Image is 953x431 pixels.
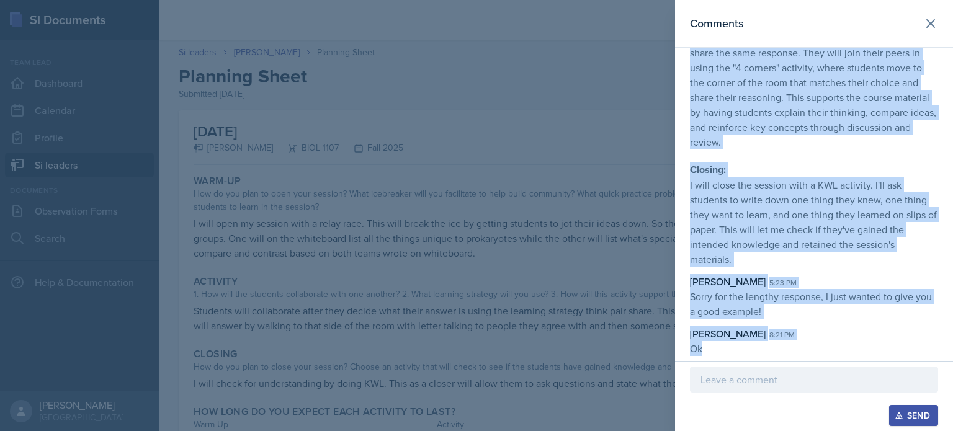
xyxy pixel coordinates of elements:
p: Students will collaborate by choosing an answer, discussing it with a partner, and then joining p... [690,16,938,149]
div: [PERSON_NAME] [690,274,766,289]
h2: Comments [690,15,743,32]
div: 5:23 pm [769,277,797,288]
p: Ok [690,341,938,356]
p: I will close the session with a KWL activity. I'll ask students to write down one thing they knew... [690,177,938,267]
button: Send [889,405,938,426]
p: Sorry for the lengthy response, I just wanted to give you a good example! [690,289,938,319]
strong: Closing: [690,162,726,177]
div: [PERSON_NAME] [690,326,766,341]
div: Send [897,411,930,420]
div: 8:21 pm [769,329,795,340]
